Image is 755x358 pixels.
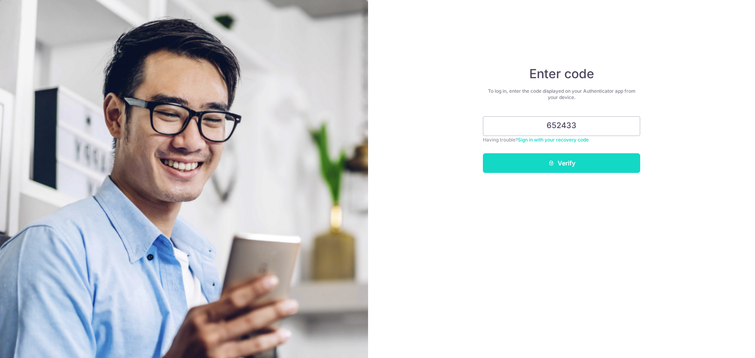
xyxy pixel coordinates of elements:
button: Verify [483,153,640,173]
div: To log in, enter the code displayed on your Authenticator app from your device. [483,88,640,101]
input: Enter 6 digit code [483,116,640,136]
div: Having trouble? [483,136,640,144]
h4: Enter code [483,66,640,82]
a: Sign in with your recovery code [518,137,589,143]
